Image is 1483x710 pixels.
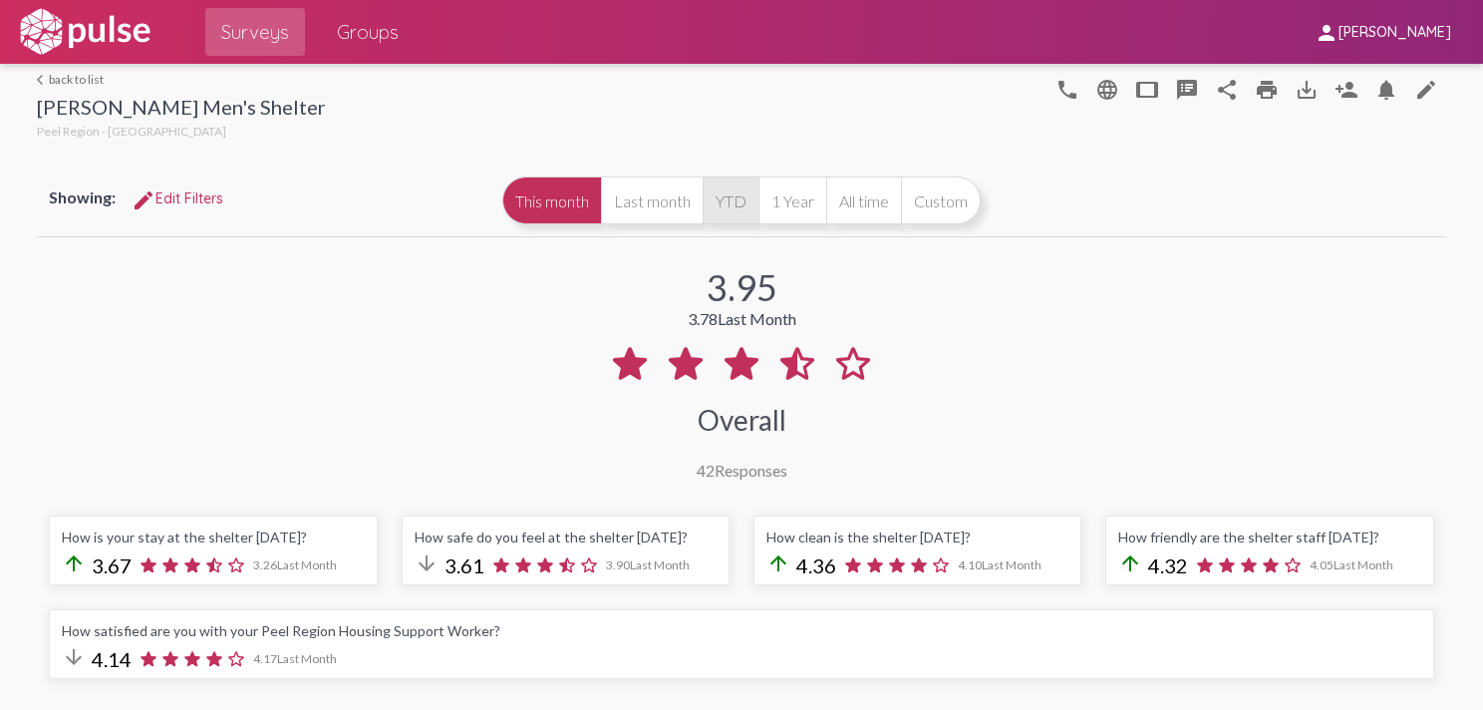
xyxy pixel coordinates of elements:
button: Edit FiltersEdit Filters [116,180,239,216]
div: How safe do you feel at the shelter [DATE]? [415,529,717,545]
span: [PERSON_NAME] [1338,24,1451,42]
span: 3.26 [253,557,337,572]
span: 4.32 [1148,553,1188,577]
button: Share [1207,69,1247,109]
span: 4.05 [1310,557,1393,572]
mat-icon: Download [1295,78,1319,102]
button: Custom [901,177,981,224]
span: Last Month [630,557,690,572]
mat-icon: arrow_upward [766,551,790,575]
button: Bell [1366,69,1406,109]
span: Last Month [277,557,337,572]
span: Last Month [277,651,337,666]
button: speaker_notes [1167,69,1207,109]
span: Groups [337,14,399,50]
span: 4.10 [958,557,1041,572]
span: 4.14 [92,647,132,671]
mat-icon: arrow_back_ios [37,74,49,86]
mat-icon: Bell [1374,78,1398,102]
button: 1 Year [758,177,826,224]
span: 3.67 [92,553,132,577]
span: Last Month [982,557,1041,572]
span: Last Month [718,309,796,328]
button: Download [1287,69,1327,109]
span: 4.17 [253,651,337,666]
mat-icon: arrow_downward [415,551,439,575]
mat-icon: Share [1215,78,1239,102]
span: 3.90 [606,557,690,572]
mat-icon: language [1414,78,1438,102]
div: Responses [697,461,787,480]
span: 42 [697,461,715,480]
button: language [1087,69,1127,109]
a: language [1406,69,1446,109]
a: Groups [321,8,415,56]
div: How friendly are the shelter staff [DATE]? [1118,529,1420,545]
button: This month [502,177,601,224]
button: YTD [703,177,758,224]
mat-icon: arrow_downward [62,645,86,669]
div: How is your stay at the shelter [DATE]? [62,529,364,545]
span: Showing: [49,187,116,206]
mat-icon: tablet [1135,78,1159,102]
div: 3.95 [707,265,777,309]
mat-icon: speaker_notes [1175,78,1199,102]
button: tablet [1127,69,1167,109]
button: All time [826,177,901,224]
div: How satisfied are you with your Peel Region Housing Support Worker? [62,622,1421,639]
mat-icon: Edit Filters [132,188,155,212]
a: print [1247,69,1287,109]
mat-icon: language [1095,78,1119,102]
div: 3.78 [688,309,796,328]
span: 4.36 [796,553,836,577]
a: back to list [37,72,326,87]
button: Last month [601,177,703,224]
mat-icon: Person [1335,78,1358,102]
a: Surveys [205,8,305,56]
span: Last Month [1334,557,1393,572]
div: Overall [698,403,786,437]
mat-icon: print [1255,78,1279,102]
span: Surveys [221,14,289,50]
mat-icon: arrow_upward [62,551,86,575]
button: Person [1327,69,1366,109]
div: How clean is the shelter [DATE]? [766,529,1068,545]
span: 3.61 [445,553,484,577]
span: Edit Filters [132,189,223,207]
div: [PERSON_NAME] Men's Shelter [37,95,326,124]
span: Peel Region - [GEOGRAPHIC_DATA] [37,124,226,139]
mat-icon: language [1055,78,1079,102]
button: language [1047,69,1087,109]
mat-icon: person [1315,21,1338,45]
button: [PERSON_NAME] [1299,13,1467,50]
mat-icon: arrow_upward [1118,551,1142,575]
img: white-logo.svg [16,7,153,57]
